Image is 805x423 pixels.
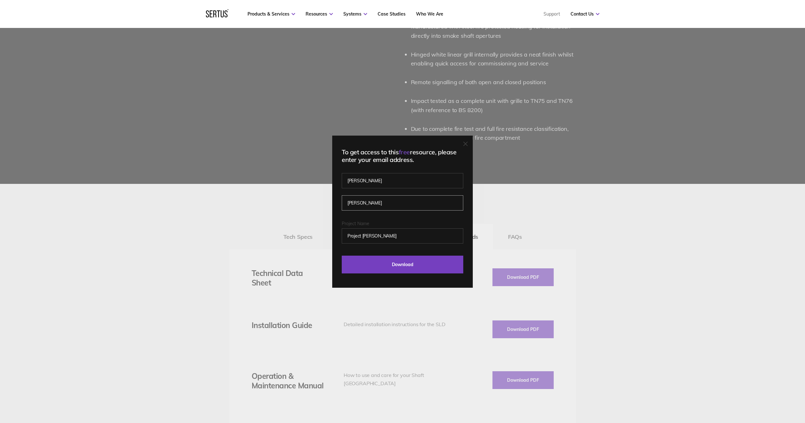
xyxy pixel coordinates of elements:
[416,11,443,17] a: Who We Are
[378,11,406,17] a: Case Studies
[544,11,560,17] a: Support
[399,148,410,156] span: free
[342,195,463,211] input: Last name*
[342,256,463,273] input: Download
[342,221,369,226] span: Project Name
[571,11,599,17] a: Contact Us
[247,11,295,17] a: Products & Services
[342,148,463,164] div: To get access to this resource, please enter your email address.
[342,173,463,188] input: First name*
[306,11,333,17] a: Resources
[343,11,367,17] a: Systems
